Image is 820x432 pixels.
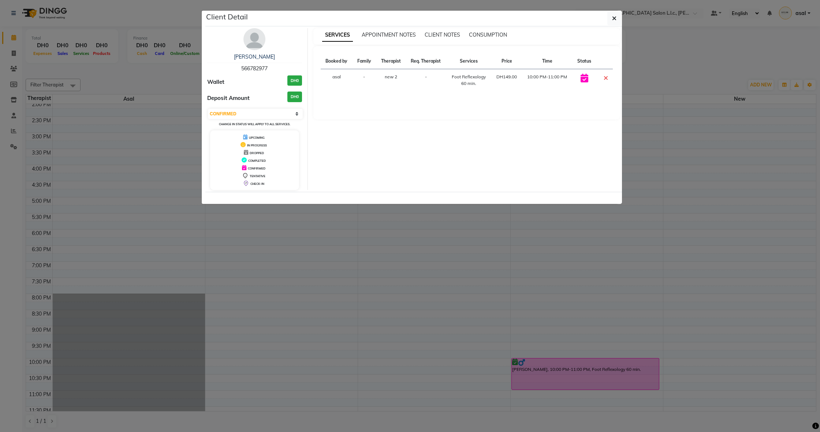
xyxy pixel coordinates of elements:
h3: DH0 [287,75,302,86]
small: Change in status will apply to all services. [219,122,290,126]
span: Wallet [207,78,224,86]
span: new 2 [385,74,397,79]
span: DROPPED [250,151,264,155]
h5: Client Detail [206,11,248,22]
span: IN PROGRESS [247,144,267,147]
span: 566782977 [241,65,268,72]
th: Family [353,53,376,69]
h3: DH0 [287,92,302,102]
div: DH149.00 [496,74,518,80]
th: Status [573,53,596,69]
img: avatar [243,28,265,50]
span: CONSUMPTION [469,31,507,38]
span: Deposit Amount [207,94,250,103]
th: Therapist [376,53,406,69]
td: - [353,69,376,92]
span: UPCOMING [249,136,265,139]
span: CHECK-IN [250,182,264,186]
a: [PERSON_NAME] [234,53,275,60]
span: SERVICES [322,29,353,42]
th: Price [492,53,522,69]
td: - [406,69,446,92]
span: APPOINTMENT NOTES [362,31,416,38]
span: CLIENT NOTES [425,31,460,38]
span: COMPLETED [248,159,266,163]
th: Req. Therapist [406,53,446,69]
th: Services [446,53,492,69]
th: Time [522,53,573,69]
span: TENTATIVE [250,174,265,178]
span: CONFIRMED [248,167,265,170]
td: 10:00 PM-11:00 PM [522,69,573,92]
th: Booked by [321,53,353,69]
td: asal [321,69,353,92]
div: Foot Reflexology 60 min. [450,74,487,87]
